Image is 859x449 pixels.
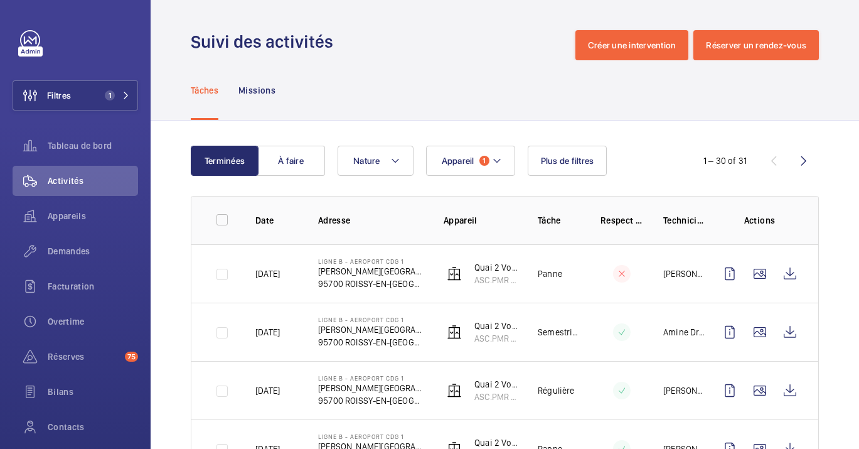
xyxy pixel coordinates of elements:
[48,421,138,433] span: Contacts
[474,378,518,391] p: Quai 2 Voies 22/24
[474,391,518,403] p: ASC.PMR 2002
[538,214,580,227] p: Tâche
[353,156,380,166] span: Nature
[318,382,424,394] p: [PERSON_NAME][GEOGRAPHIC_DATA]
[318,265,424,278] p: [PERSON_NAME][GEOGRAPHIC_DATA]
[338,146,413,176] button: Nature
[474,332,518,345] p: ASC.PMR 2002
[726,214,793,227] p: Actions
[318,257,424,265] p: LIGNE B - AEROPORT CDG 1
[238,84,275,97] p: Missions
[663,384,706,397] p: [PERSON_NAME]
[13,80,138,111] button: Filtres1
[48,175,138,187] span: Activités
[663,268,706,280] p: [PERSON_NAME]
[318,278,424,290] p: 95700 ROISSY-EN-[GEOGRAPHIC_DATA]
[538,384,575,397] p: Régulière
[318,214,424,227] p: Adresse
[255,214,298,227] p: Date
[125,352,138,362] span: 75
[447,383,462,398] img: elevator.svg
[703,154,747,167] div: 1 – 30 of 31
[48,139,138,152] span: Tableau de bord
[318,433,424,440] p: LIGNE B - AEROPORT CDG 1
[600,214,643,227] p: Respect délai
[105,90,115,100] span: 1
[474,320,518,332] p: Quai 2 Voies 22/24
[318,394,424,407] p: 95700 ROISSY-EN-[GEOGRAPHIC_DATA]
[255,384,280,397] p: [DATE]
[48,210,138,222] span: Appareils
[255,268,280,280] p: [DATE]
[693,30,819,60] button: Réserver un rendez-vous
[191,146,259,176] button: Terminées
[538,268,562,280] p: Panne
[474,274,518,286] p: ASC.PMR 2002
[191,30,341,53] h1: Suivi des activités
[48,280,138,293] span: Facturation
[447,325,462,340] img: elevator.svg
[663,326,706,338] p: Amine Drine
[528,146,607,176] button: Plus de filtres
[48,350,120,363] span: Réserves
[538,326,580,338] p: Semestrielle
[318,316,424,323] p: LIGNE B - AEROPORT CDG 1
[255,326,280,338] p: [DATE]
[444,214,518,227] p: Appareil
[575,30,689,60] button: Créer une intervention
[48,245,138,257] span: Demandes
[442,156,474,166] span: Appareil
[191,84,218,97] p: Tâches
[48,315,138,328] span: Overtime
[47,89,71,102] span: Filtres
[318,323,424,336] p: [PERSON_NAME][GEOGRAPHIC_DATA]
[48,386,138,398] span: Bilans
[426,146,515,176] button: Appareil1
[541,156,594,166] span: Plus de filtres
[663,214,706,227] p: Technicien
[474,436,518,449] p: Quai 2 Voies 22/24
[318,374,424,382] p: LIGNE B - AEROPORT CDG 1
[474,261,518,274] p: Quai 2 Voies 22/24
[257,146,325,176] button: À faire
[318,336,424,349] p: 95700 ROISSY-EN-[GEOGRAPHIC_DATA]
[479,156,489,166] span: 1
[447,266,462,281] img: elevator.svg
